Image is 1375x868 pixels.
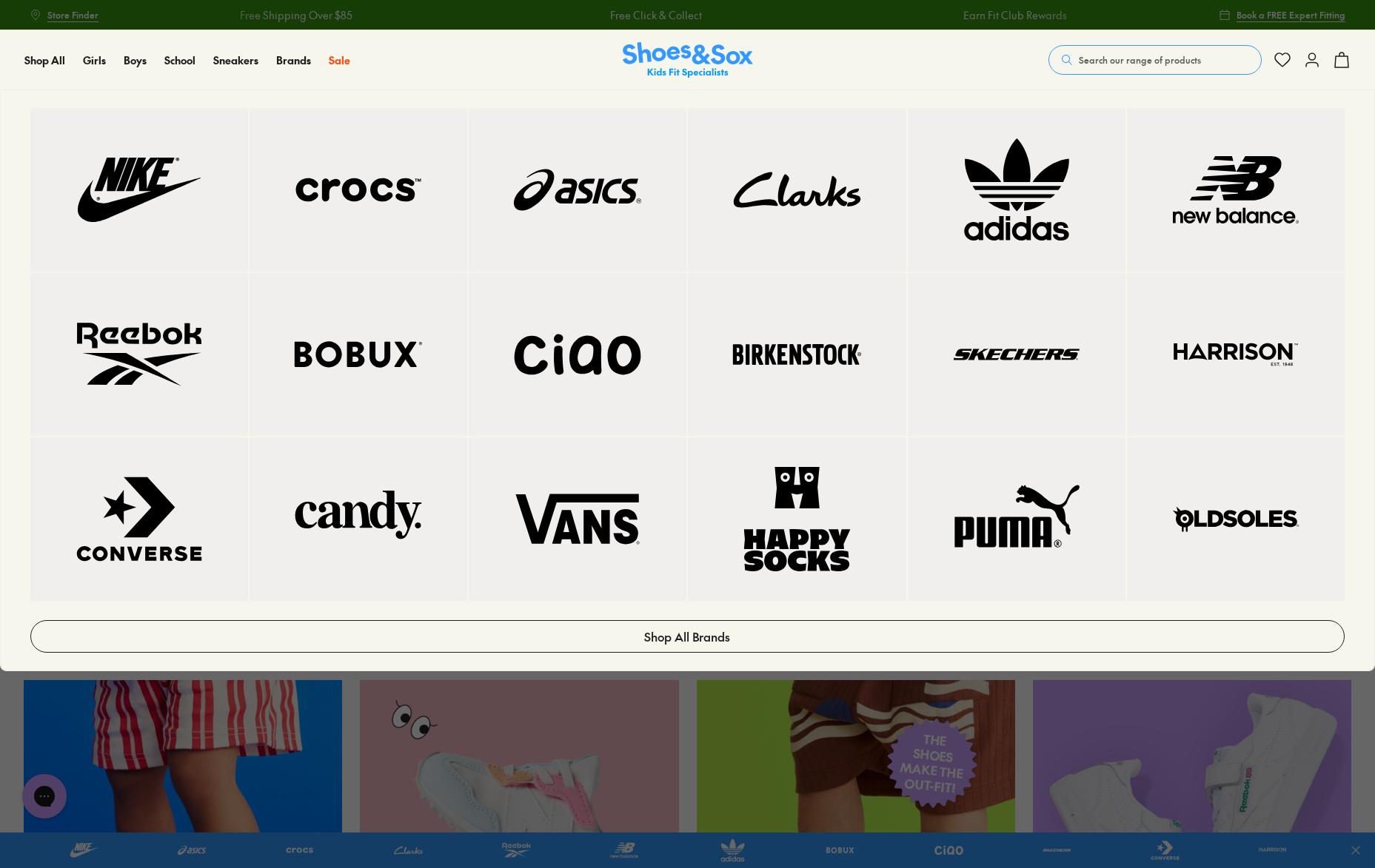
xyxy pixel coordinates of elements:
span: Shop All [24,53,65,67]
span: School [164,53,195,67]
a: Sneakers [213,53,258,68]
span: Book a FREE Expert Fitting [1237,8,1345,21]
iframe: Gorgias live chat messenger [15,769,74,824]
a: Shop All [24,53,65,68]
a: Earn Fit Club Rewards [962,7,1065,23]
span: Boys [124,53,147,67]
a: Boys [124,53,147,68]
a: Free Shipping Over $85 [238,7,351,23]
a: School [164,53,195,68]
span: Shop All Brands [644,628,730,645]
a: Shoes & Sox [623,42,753,78]
a: Brands [276,53,311,68]
a: Store Finder [30,1,98,28]
span: Sneakers [213,53,258,67]
span: Search our range of products [1079,53,1201,67]
span: Store Finder [47,8,98,21]
span: Brands [276,53,311,67]
button: Search our range of products [1048,45,1262,75]
a: Shop All Brands [30,620,1345,653]
span: Girls [83,53,106,67]
a: Free Click & Collect [609,7,700,23]
a: Girls [83,53,106,68]
a: Sale [329,53,350,68]
a: Book a FREE Expert Fitting [1219,1,1345,28]
span: THE SHOES MAKE THE OUT-FIT! [897,729,967,796]
img: SNS_Logo_Responsive.svg [623,42,753,78]
span: Sale [329,53,350,67]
